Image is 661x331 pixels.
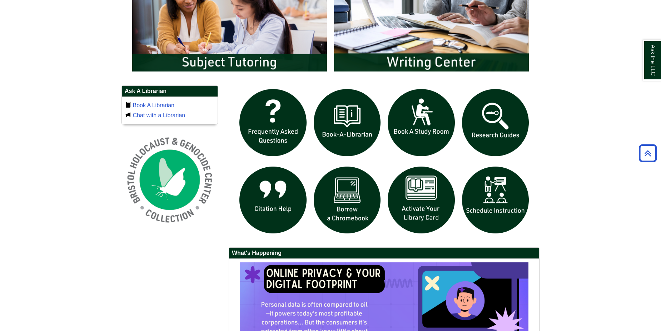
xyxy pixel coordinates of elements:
a: Back to Top [636,148,659,158]
img: Research Guides icon links to research guides web page [458,85,533,160]
img: Holocaust and Genocide Collection [121,132,218,228]
img: book a study room icon links to book a study room web page [384,85,458,160]
img: activate Library Card icon links to form to activate student ID into library card [384,163,458,237]
img: frequently asked questions [236,85,310,160]
a: Book A Librarian [133,102,174,108]
img: Book a Librarian icon links to book a librarian web page [310,85,384,160]
div: slideshow [236,85,532,240]
img: Borrow a chromebook icon links to the borrow a chromebook web page [310,163,384,237]
h2: Ask A Librarian [122,86,218,97]
img: citation help icon links to citation help guide page [236,163,310,237]
h2: What's Happening [229,248,539,259]
img: For faculty. Schedule Library Instruction icon links to form. [458,163,533,237]
a: Chat with a Librarian [133,112,185,118]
